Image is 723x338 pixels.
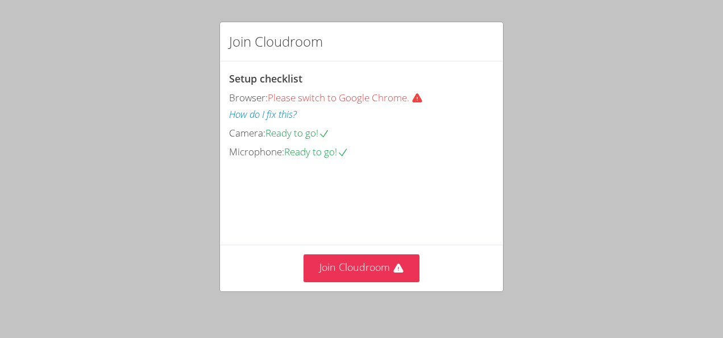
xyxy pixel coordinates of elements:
span: Microphone: [229,145,284,158]
h2: Join Cloudroom [229,31,323,52]
span: Browser: [229,91,268,104]
span: Ready to go! [284,145,348,158]
span: Camera: [229,126,265,139]
span: Ready to go! [265,126,330,139]
button: How do I fix this? [229,106,297,123]
span: Setup checklist [229,72,302,85]
button: Join Cloudroom [304,254,420,282]
span: Please switch to Google Chrome. [268,91,427,104]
